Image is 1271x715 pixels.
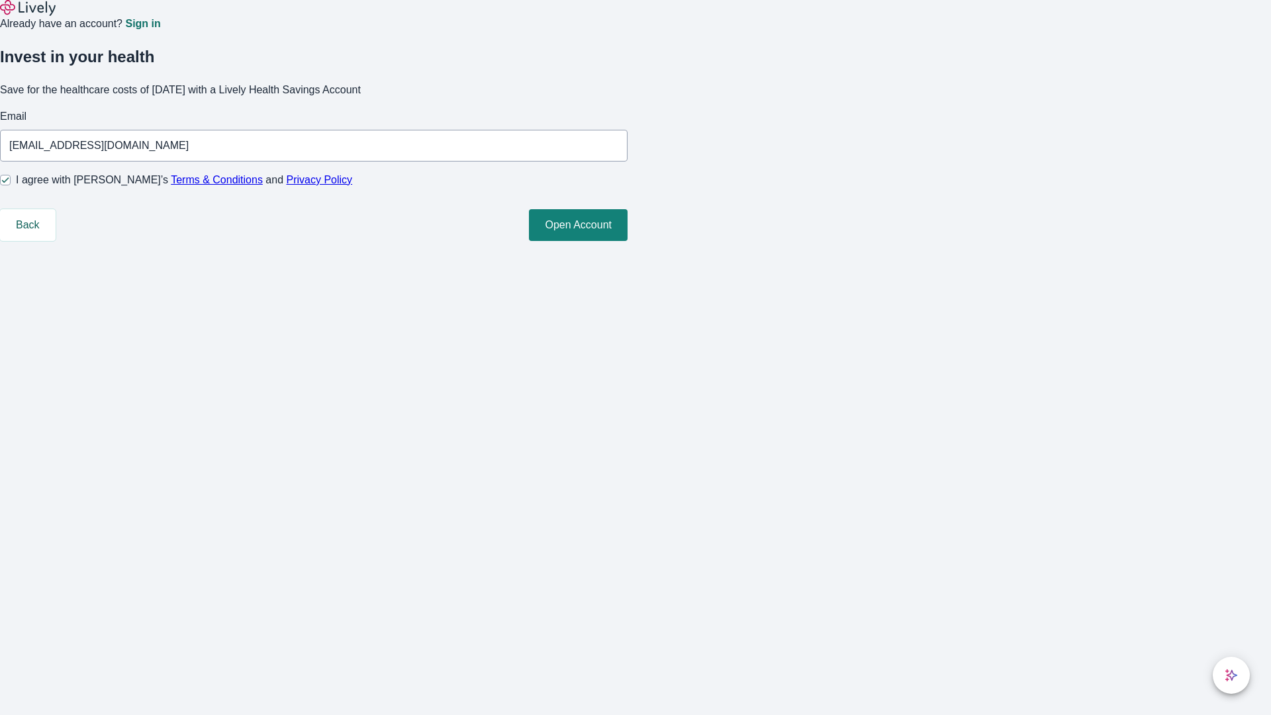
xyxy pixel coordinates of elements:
a: Sign in [125,19,160,29]
a: Privacy Policy [287,174,353,185]
span: I agree with [PERSON_NAME]’s and [16,172,352,188]
svg: Lively AI Assistant [1225,669,1238,682]
button: Open Account [529,209,628,241]
a: Terms & Conditions [171,174,263,185]
button: chat [1213,657,1250,694]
